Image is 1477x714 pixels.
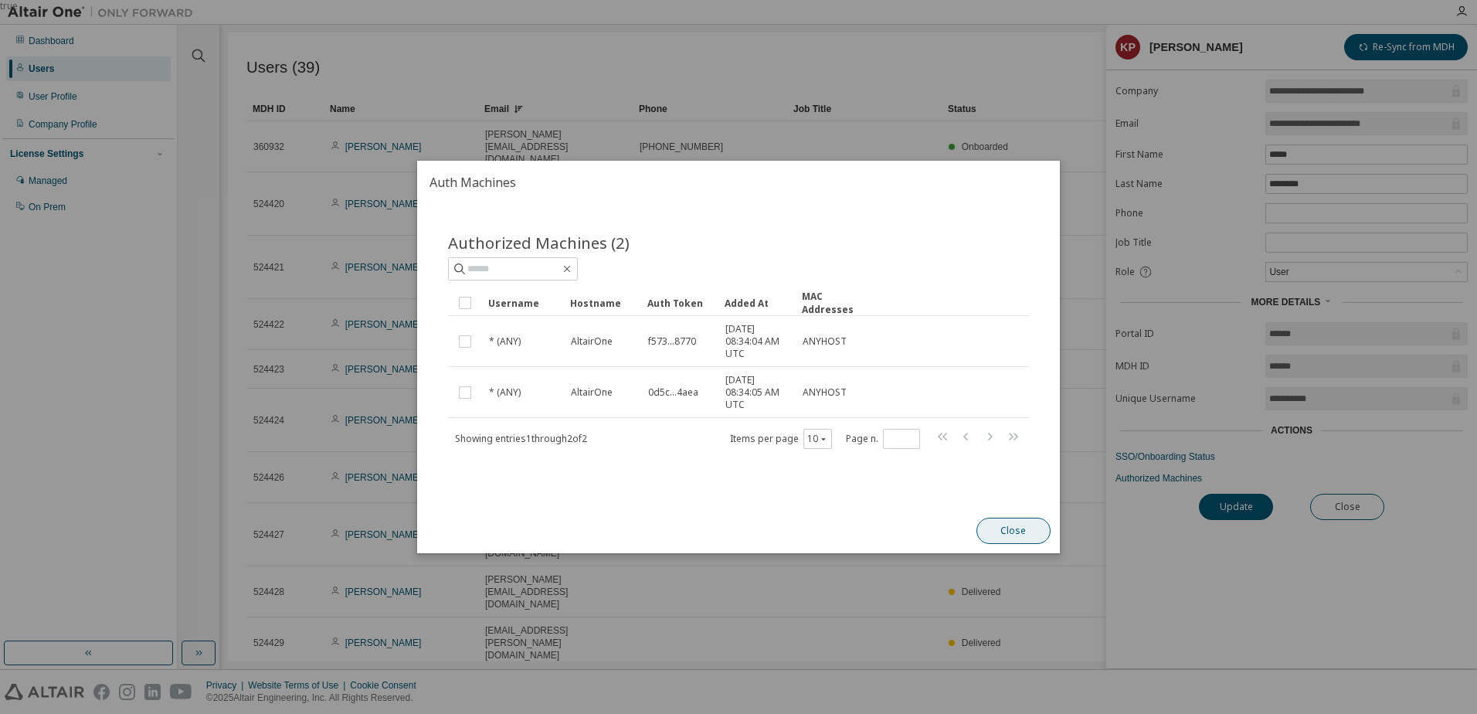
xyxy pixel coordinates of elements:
span: * (ANY) [489,386,521,399]
div: Username [488,291,558,315]
div: Auth Token [647,291,712,315]
div: Hostname [570,291,635,315]
span: ANYHOST [803,335,847,348]
span: Page n. [846,429,920,449]
span: AltairOne [571,335,613,348]
span: 0d5c...4aea [648,386,698,399]
div: MAC Addresses [802,290,867,316]
span: AltairOne [571,386,613,399]
span: Authorized Machines (2) [448,232,630,253]
div: Added At [725,291,789,315]
h2: Auth Machines [417,161,1060,204]
span: f573...8770 [648,335,696,348]
button: Close [976,518,1051,544]
span: [DATE] 08:34:05 AM UTC [725,374,789,411]
span: Showing entries 1 through 2 of 2 [455,432,587,445]
button: 10 [807,433,828,445]
span: ANYHOST [803,386,847,399]
span: Items per page [730,429,832,449]
span: * (ANY) [489,335,521,348]
span: [DATE] 08:34:04 AM UTC [725,323,789,360]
